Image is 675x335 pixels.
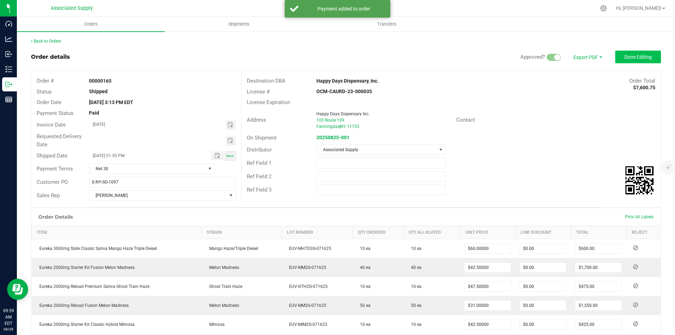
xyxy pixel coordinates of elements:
[575,244,622,253] input: 0
[5,20,12,27] inline-svg: Dashboard
[520,54,545,60] span: Approved?
[520,263,566,272] input: 0
[31,39,61,44] a: Back to Orders
[206,284,242,289] span: Ghost Train Haze
[38,214,73,220] h1: Order Details
[36,322,135,327] span: Eureka 2000mg Starter Kit Classic Hybrid Mimosa
[37,133,82,148] span: Requested Delivery Date
[464,301,511,310] input: 0
[316,118,344,123] span: 105 Route 109
[464,263,511,272] input: 0
[464,244,511,253] input: 0
[75,21,107,27] span: Orders
[206,265,239,270] span: Melon Madness
[407,303,422,308] span: 50 ea
[347,124,359,129] span: 11735
[206,303,239,308] span: Melon Madness
[356,284,371,289] span: 10 ea
[316,78,379,84] strong: Happy Days Dispensary, Inc.
[566,51,608,63] li: Export PDF
[285,284,328,289] span: EUV-GTH2G-071625
[313,17,461,32] a: Transfers
[247,187,271,193] span: Ref Field 3
[599,5,608,12] div: Manage settings
[316,135,349,140] strong: 20250825-001
[89,110,99,116] strong: Paid
[356,303,371,308] span: 50 ea
[89,99,133,105] strong: [DATE] 3:13 PM EDT
[89,89,108,94] strong: Shipped
[356,265,371,270] span: 40 ea
[407,322,422,327] span: 10 ea
[36,246,157,251] span: Eureka 3000mg Slide Classic Sativa Mango Haze Triple Diesel
[356,246,371,251] span: 10 ea
[352,226,403,239] th: Qty Ordered
[206,322,225,327] span: Mimosa
[520,320,566,329] input: 0
[37,153,67,159] span: Shipped Date
[630,284,641,288] span: Reject Inventory
[356,322,371,327] span: 10 ea
[247,99,290,105] span: License Expiration
[285,322,327,327] span: EUV-MIM2G-071625
[575,263,622,272] input: 0
[625,214,654,219] span: Print All Labels
[32,226,201,239] th: Item
[624,54,652,60] span: Done Editing
[407,284,422,289] span: 10 ea
[37,122,66,128] span: Invoice Date
[520,282,566,291] input: 0
[464,320,511,329] input: 0
[625,166,654,194] img: Scan me!
[316,111,369,116] span: Happy Days Dispensary Inc.
[339,124,340,129] span: ,
[456,117,475,123] span: Contact
[17,17,165,32] a: Orders
[31,53,70,61] div: Order details
[5,96,12,103] inline-svg: Reports
[226,136,236,146] span: Toggle calendar
[247,147,272,153] span: Distributor
[316,124,341,129] span: Farmingdale
[615,51,661,63] button: Done Editing
[629,78,655,84] span: Order Total
[575,320,622,329] input: 0
[37,166,73,172] span: Payment Terms
[206,246,258,251] span: Mango Haze/Triple Diesel
[247,78,285,84] span: Destination DBA
[368,21,406,27] span: Transfers
[219,21,259,27] span: Shipments
[575,282,622,291] input: 0
[5,81,12,88] inline-svg: Outbound
[515,226,571,239] th: Line Discount
[37,179,68,185] span: Customer PO
[520,301,566,310] input: 0
[247,173,271,180] span: Ref Field 2
[625,166,654,194] qrcode: 00000165
[226,120,236,130] span: Toggle calendar
[37,78,54,84] span: Order #
[37,192,60,199] span: Sales Rep
[247,89,270,95] span: License #
[403,226,460,239] th: Qty Allocated
[36,284,149,289] span: Eureka 2000mg Reload Premium Sativa Ghost Train Haze
[407,246,422,251] span: 10 ea
[3,327,14,332] p: 08/28
[633,85,655,90] strong: $7,600.75
[7,279,28,300] iframe: Resource center
[630,246,641,250] span: Reject Inventory
[5,51,12,58] inline-svg: Inbound
[571,226,626,239] th: Total
[340,124,346,129] span: NY
[302,5,385,12] div: Payment added to order
[317,145,436,155] span: Associated Supply
[37,99,62,105] span: Order Date
[89,164,206,174] span: Net 30
[201,226,281,239] th: Strain
[37,110,73,116] span: Payment Status
[616,5,662,11] span: Hi, [PERSON_NAME]!
[281,226,352,239] th: Lot Number
[3,308,14,327] p: 09:59 AM EDT
[89,151,203,160] input: Date/Time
